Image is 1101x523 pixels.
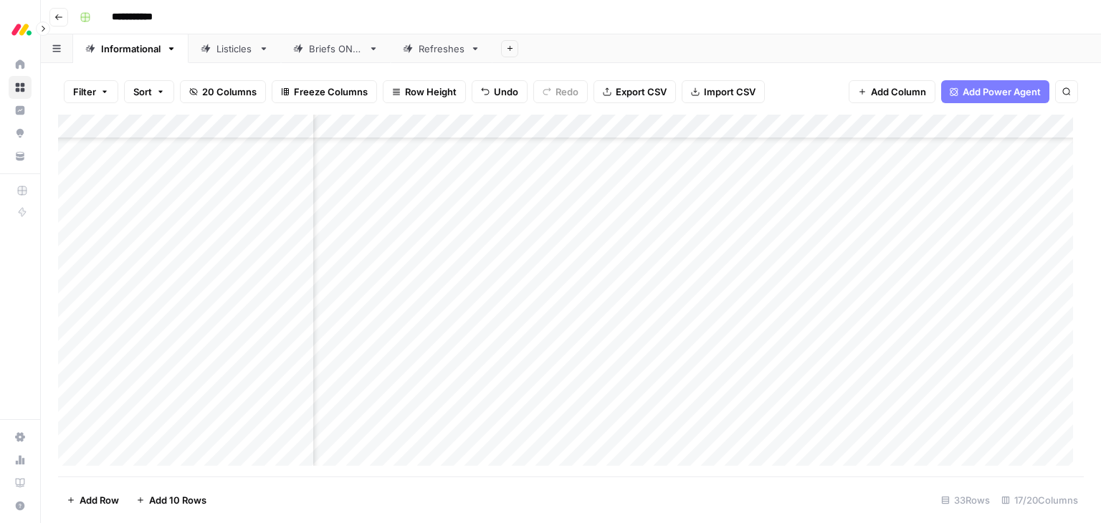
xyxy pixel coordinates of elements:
[472,80,528,103] button: Undo
[58,489,128,512] button: Add Row
[80,493,119,507] span: Add Row
[101,42,161,56] div: Informational
[941,80,1049,103] button: Add Power Agent
[294,85,368,99] span: Freeze Columns
[704,85,756,99] span: Import CSV
[9,76,32,99] a: Browse
[9,122,32,145] a: Opportunities
[272,80,377,103] button: Freeze Columns
[9,448,32,471] a: Usage
[202,85,257,99] span: 20 Columns
[9,471,32,494] a: Learning Hub
[9,426,32,448] a: Settings
[682,80,765,103] button: Import CSV
[935,489,996,512] div: 33 Rows
[9,494,32,517] button: Help + Support
[616,85,667,99] span: Export CSV
[189,34,281,63] a: Listicles
[9,11,32,47] button: Workspace: Monday.com
[309,42,363,56] div: Briefs ONLY
[594,80,676,103] button: Export CSV
[124,80,174,103] button: Sort
[73,34,189,63] a: Informational
[419,42,464,56] div: Refreshes
[216,42,253,56] div: Listicles
[9,16,34,42] img: Monday.com Logo
[9,99,32,122] a: Insights
[391,34,492,63] a: Refreshes
[73,85,96,99] span: Filter
[180,80,266,103] button: 20 Columns
[9,145,32,168] a: Your Data
[149,493,206,507] span: Add 10 Rows
[556,85,578,99] span: Redo
[9,53,32,76] a: Home
[64,80,118,103] button: Filter
[281,34,391,63] a: Briefs ONLY
[494,85,518,99] span: Undo
[383,80,466,103] button: Row Height
[128,489,215,512] button: Add 10 Rows
[849,80,935,103] button: Add Column
[996,489,1084,512] div: 17/20 Columns
[133,85,152,99] span: Sort
[871,85,926,99] span: Add Column
[405,85,457,99] span: Row Height
[963,85,1041,99] span: Add Power Agent
[533,80,588,103] button: Redo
